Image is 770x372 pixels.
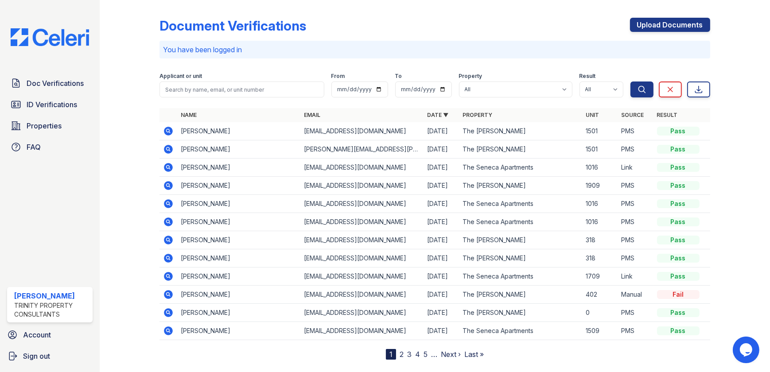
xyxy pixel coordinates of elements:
[181,112,197,118] a: Name
[177,195,300,213] td: [PERSON_NAME]
[424,140,459,159] td: [DATE]
[300,322,424,340] td: [EMAIL_ADDRESS][DOMAIN_NAME]
[300,213,424,231] td: [EMAIL_ADDRESS][DOMAIN_NAME]
[657,290,700,299] div: Fail
[657,145,700,154] div: Pass
[459,73,482,80] label: Property
[657,127,700,136] div: Pass
[4,326,96,344] a: Account
[657,272,700,281] div: Pass
[441,350,461,359] a: Next ›
[579,73,596,80] label: Result
[27,99,77,110] span: ID Verifications
[427,112,448,118] a: Date ▼
[618,140,653,159] td: PMS
[177,159,300,177] td: [PERSON_NAME]
[459,159,582,177] td: The Seneca Apartments
[583,195,618,213] td: 1016
[7,138,93,156] a: FAQ
[424,304,459,322] td: [DATE]
[618,195,653,213] td: PMS
[618,177,653,195] td: PMS
[300,122,424,140] td: [EMAIL_ADDRESS][DOMAIN_NAME]
[300,177,424,195] td: [EMAIL_ADDRESS][DOMAIN_NAME]
[4,28,96,46] img: CE_Logo_Blue-a8612792a0a2168367f1c8372b55b34899dd931a85d93a1a3d3e32e68fde9ad4.png
[386,349,396,360] div: 1
[23,351,50,361] span: Sign out
[27,120,62,131] span: Properties
[583,286,618,304] td: 402
[459,122,582,140] td: The [PERSON_NAME]
[622,112,644,118] a: Source
[159,73,202,80] label: Applicant or unit
[459,213,582,231] td: The Seneca Apartments
[7,117,93,135] a: Properties
[177,231,300,249] td: [PERSON_NAME]
[177,249,300,267] td: [PERSON_NAME]
[583,267,618,286] td: 1709
[424,286,459,304] td: [DATE]
[657,217,700,226] div: Pass
[583,122,618,140] td: 1501
[630,18,710,32] a: Upload Documents
[459,195,582,213] td: The Seneca Apartments
[463,112,492,118] a: Property
[300,304,424,322] td: [EMAIL_ADDRESS][DOMAIN_NAME]
[424,122,459,140] td: [DATE]
[657,199,700,208] div: Pass
[395,73,402,80] label: To
[300,195,424,213] td: [EMAIL_ADDRESS][DOMAIN_NAME]
[583,322,618,340] td: 1509
[618,122,653,140] td: PMS
[331,73,345,80] label: From
[4,347,96,365] a: Sign out
[424,267,459,286] td: [DATE]
[177,177,300,195] td: [PERSON_NAME]
[300,249,424,267] td: [EMAIL_ADDRESS][DOMAIN_NAME]
[424,249,459,267] td: [DATE]
[14,301,89,319] div: Trinity Property Consultants
[431,349,437,360] span: …
[177,304,300,322] td: [PERSON_NAME]
[618,304,653,322] td: PMS
[657,236,700,244] div: Pass
[459,286,582,304] td: The [PERSON_NAME]
[304,112,320,118] a: Email
[27,78,84,89] span: Doc Verifications
[14,291,89,301] div: [PERSON_NAME]
[657,326,700,335] div: Pass
[583,231,618,249] td: 318
[300,159,424,177] td: [EMAIL_ADDRESS][DOMAIN_NAME]
[7,74,93,92] a: Doc Verifications
[657,254,700,263] div: Pass
[618,249,653,267] td: PMS
[407,350,412,359] a: 3
[177,213,300,231] td: [PERSON_NAME]
[618,267,653,286] td: Link
[424,350,428,359] a: 5
[177,122,300,140] td: [PERSON_NAME]
[657,112,678,118] a: Result
[159,18,306,34] div: Document Verifications
[459,249,582,267] td: The [PERSON_NAME]
[424,159,459,177] td: [DATE]
[459,140,582,159] td: The [PERSON_NAME]
[657,181,700,190] div: Pass
[159,81,324,97] input: Search by name, email, or unit number
[459,267,582,286] td: The Seneca Apartments
[400,350,404,359] a: 2
[583,140,618,159] td: 1501
[618,231,653,249] td: PMS
[583,213,618,231] td: 1016
[27,142,41,152] span: FAQ
[7,96,93,113] a: ID Verifications
[657,163,700,172] div: Pass
[300,231,424,249] td: [EMAIL_ADDRESS][DOMAIN_NAME]
[424,213,459,231] td: [DATE]
[583,177,618,195] td: 1909
[177,286,300,304] td: [PERSON_NAME]
[300,140,424,159] td: [PERSON_NAME][EMAIL_ADDRESS][PERSON_NAME][DOMAIN_NAME]
[459,322,582,340] td: The Seneca Apartments
[583,304,618,322] td: 0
